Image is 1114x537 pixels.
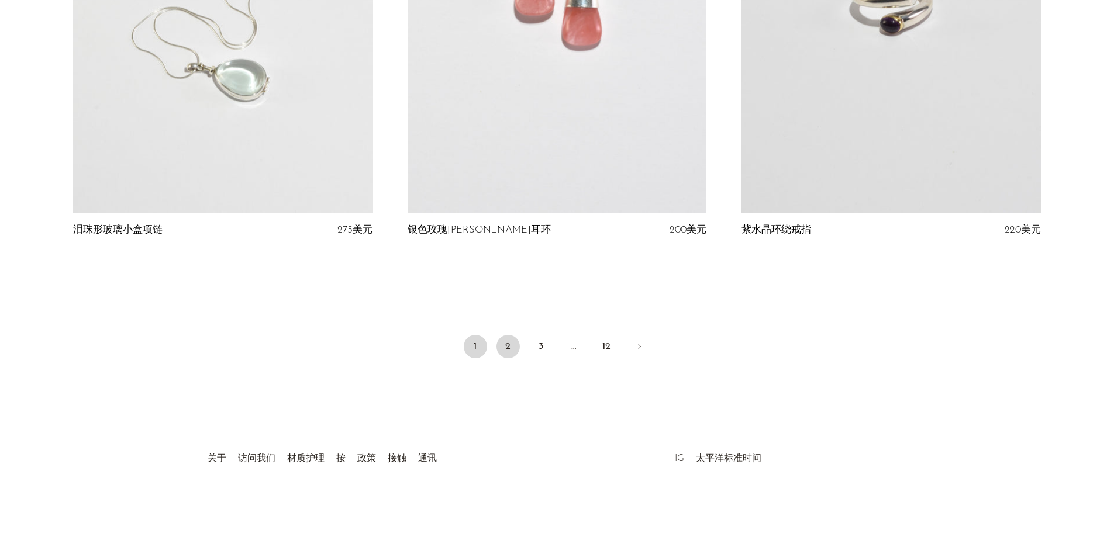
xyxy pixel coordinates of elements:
a: 按 [336,454,346,463]
a: 太平洋标准时间 [696,454,761,463]
ul: 社交媒体 [669,445,767,467]
a: 材质护理 [287,454,325,463]
ul: 快速链接 [202,445,443,467]
font: 1 [474,342,477,351]
font: 200美元 [670,225,706,235]
a: 接触 [388,454,406,463]
a: 通讯 [418,454,437,463]
font: 12 [602,342,611,351]
a: 关于 [208,454,226,463]
font: 泪珠形玻璃小盒项链 [73,225,163,235]
font: 紫水晶环绕戒指 [741,225,811,235]
font: 220美元 [1005,225,1041,235]
a: 银色玫瑰[PERSON_NAME]耳环 [408,225,551,235]
a: IG [675,454,684,463]
font: … [571,342,576,351]
a: 12 [595,335,618,358]
a: 政策 [357,454,376,463]
a: 2 [496,335,520,358]
a: 下一个 [627,335,651,361]
font: 275美元 [337,225,373,235]
a: 3 [529,335,553,358]
font: 银色玫瑰[PERSON_NAME]耳环 [408,225,551,235]
font: 3 [539,342,543,351]
a: 紫水晶环绕戒指 [741,225,811,235]
a: 访问我们 [238,454,275,463]
font: 2 [505,342,511,351]
a: 泪珠形玻璃小盒项链 [73,225,163,235]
